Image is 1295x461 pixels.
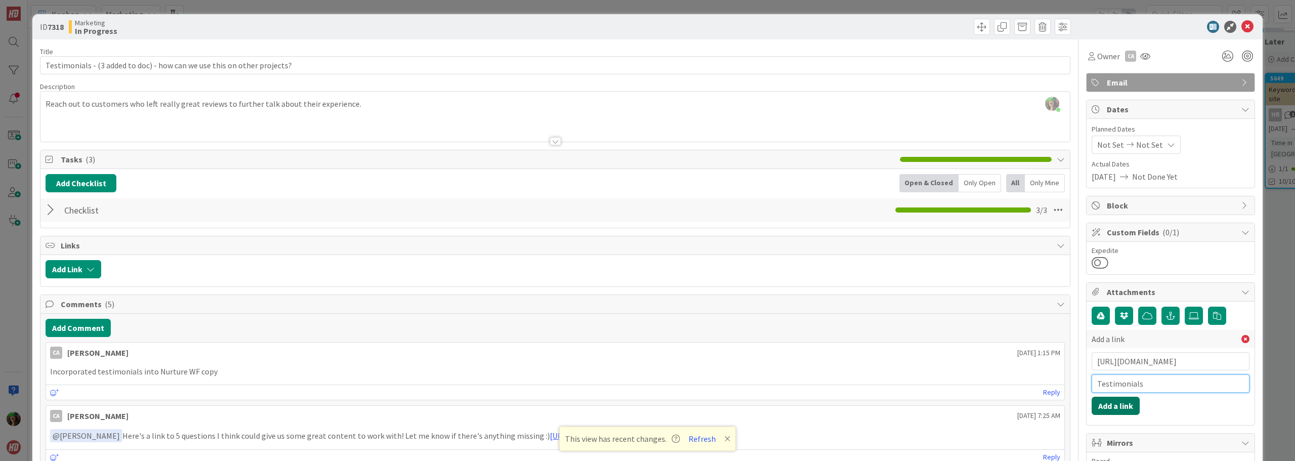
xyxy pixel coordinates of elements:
[48,22,64,32] b: 7318
[61,239,1052,252] span: Links
[67,347,128,359] div: [PERSON_NAME]
[1092,159,1249,170] span: Actual Dates
[46,260,101,278] button: Add Link
[1092,171,1116,183] span: [DATE]
[53,431,120,441] span: [PERSON_NAME]
[1092,397,1140,415] button: Add a link
[1107,76,1236,89] span: Email
[40,82,75,91] span: Description
[550,431,629,441] a: [URL][DOMAIN_NAME]
[1017,348,1060,358] span: [DATE] 1:15 PM
[1107,286,1236,298] span: Attachments
[1036,204,1047,216] span: 3 / 3
[1162,227,1179,237] span: ( 0/1 )
[1125,51,1136,62] div: CA
[61,298,1052,310] span: Comments
[50,366,1060,378] p: Incorporated testimonials into Nurture WF copy
[1092,247,1249,254] div: Expedite
[1136,139,1163,151] span: Not Set
[565,433,680,445] span: This view has recent changes.
[1043,386,1060,399] a: Reply
[1017,410,1060,421] span: [DATE] 7:25 AM
[40,47,53,56] label: Title
[40,56,1070,74] input: type card name here...
[61,201,288,219] input: Add Checklist...
[53,431,60,441] span: @
[105,299,114,309] span: ( 5 )
[1092,124,1249,135] span: Planned Dates
[1107,103,1236,115] span: Dates
[50,429,1060,443] p: Here's a link to 5 questions I think could give us some great content to work with! Let me know i...
[1107,437,1236,449] span: Mirrors
[46,98,1065,110] p: Reach out to customers who left really great reviews to further talk about their experience.
[1092,333,1125,345] span: Add a link
[50,410,62,422] div: CA
[1092,352,1249,370] input: Paste URL...
[1092,374,1249,393] input: Title
[1025,174,1065,192] div: Only Mine
[1107,199,1236,212] span: Block
[1097,139,1124,151] span: Not Set
[1045,97,1059,111] img: zMbp8UmSkcuFrGHA6WMwLokxENeDinhm.jpg
[46,319,111,337] button: Add Comment
[85,154,95,164] span: ( 3 )
[75,27,117,35] b: In Progress
[1132,171,1178,183] span: Not Done Yet
[899,174,959,192] div: Open & Closed
[685,432,719,445] button: Refresh
[61,153,895,165] span: Tasks
[959,174,1001,192] div: Only Open
[1006,174,1025,192] div: All
[40,21,64,33] span: ID
[67,410,128,422] div: [PERSON_NAME]
[1107,226,1236,238] span: Custom Fields
[1097,50,1120,62] span: Owner
[75,19,117,27] span: Marketing
[46,174,116,192] button: Add Checklist
[50,347,62,359] div: CA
